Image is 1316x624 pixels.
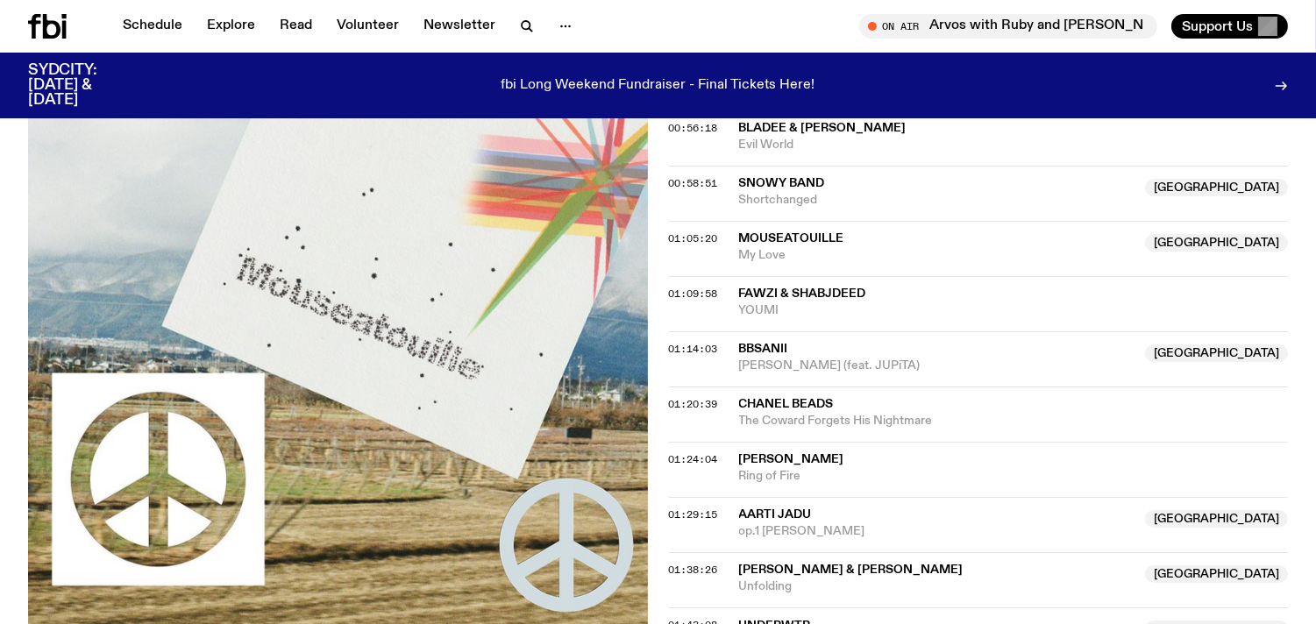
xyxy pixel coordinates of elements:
a: Newsletter [413,14,506,39]
a: Volunteer [326,14,409,39]
span: My Love [739,247,1135,264]
span: 00:56:18 [669,121,718,135]
span: Chanel Beads [739,398,834,410]
button: 01:09:58 [669,289,718,299]
span: 01:20:39 [669,397,718,411]
button: 01:38:26 [669,565,718,575]
span: Support Us [1182,18,1253,34]
button: 01:29:15 [669,510,718,520]
span: The Coward Forgets His Nightmare [739,413,1289,429]
span: [PERSON_NAME] & [PERSON_NAME] [739,564,964,576]
span: [GEOGRAPHIC_DATA] [1145,234,1288,252]
button: 01:24:04 [669,455,718,464]
a: Explore [196,14,266,39]
span: [PERSON_NAME] [739,453,844,465]
span: 01:24:04 [669,452,718,466]
span: [PERSON_NAME] (feat. JUPiTA) [739,358,1135,374]
span: Unfolding [739,578,1135,595]
button: 01:14:03 [669,344,718,354]
p: fbi Long Weekend Fundraiser - Final Tickets Here! [502,78,815,94]
span: Snowy Band [739,177,825,189]
span: Mouseatouille [739,232,844,245]
a: Read [269,14,323,39]
button: 01:05:20 [669,234,718,244]
span: [GEOGRAPHIC_DATA] [1145,565,1288,583]
span: [GEOGRAPHIC_DATA] [1145,344,1288,362]
span: Shortchanged [739,192,1135,209]
span: Evil World [739,137,1289,153]
button: Support Us [1171,14,1288,39]
span: 01:09:58 [669,287,718,301]
button: 00:58:51 [669,179,718,188]
span: 01:14:03 [669,342,718,356]
button: On AirArvos with Ruby and [PERSON_NAME] [859,14,1157,39]
span: Ring of Fire [739,468,1289,485]
button: 01:20:39 [669,400,718,409]
h3: SYDCITY: [DATE] & [DATE] [28,63,140,108]
span: 01:29:15 [669,507,718,521]
span: op.1 [PERSON_NAME] [739,523,1135,540]
span: [GEOGRAPHIC_DATA] [1145,179,1288,196]
a: Schedule [112,14,193,39]
span: YOUMI [739,302,1289,319]
span: Bladee & [PERSON_NAME] [739,122,907,134]
span: 01:05:20 [669,231,718,245]
span: Aarti Jadu [739,508,812,521]
span: [GEOGRAPHIC_DATA] [1145,510,1288,528]
span: 00:58:51 [669,176,718,190]
span: 01:38:26 [669,563,718,577]
button: 00:56:18 [669,124,718,133]
span: bbsanii [739,343,788,355]
span: Fawzi & Shabjdeed [739,287,866,300]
